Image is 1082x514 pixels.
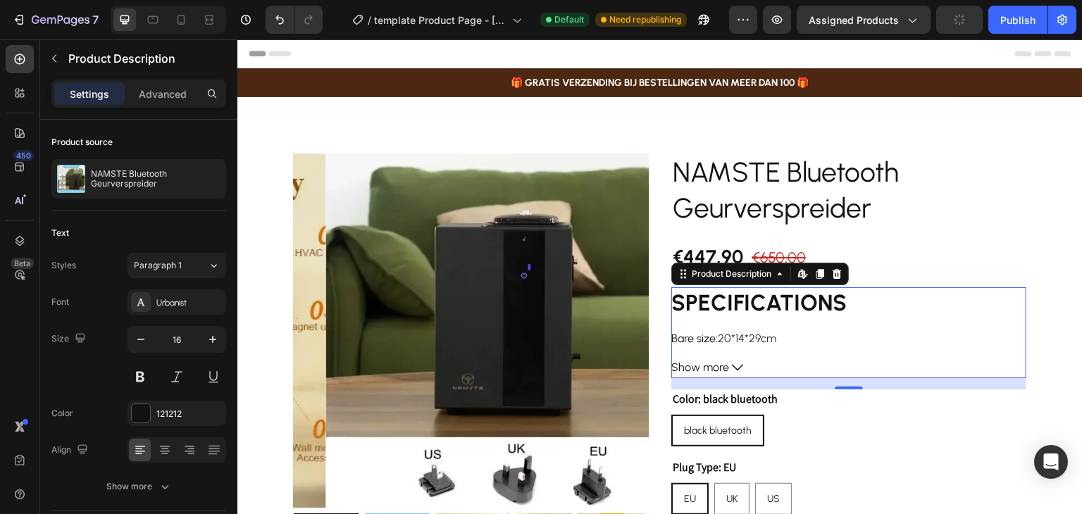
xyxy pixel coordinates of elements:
[266,6,323,34] div: Undo/Redo
[13,150,34,161] div: 450
[51,296,69,308] div: Font
[51,474,226,499] button: Show more
[1000,13,1036,27] div: Publish
[489,453,500,465] span: UK
[237,39,1082,514] iframe: Design area
[70,87,109,101] p: Settings
[91,169,220,189] p: NAMSTE Bluetooth Geurverspreider
[434,199,507,237] div: €447,90
[139,87,187,101] p: Advanced
[447,385,514,397] span: black bluetooth
[434,250,609,277] h1: SPECIFICATIONS
[434,292,478,306] span: Bare size
[447,453,459,465] span: EU
[51,407,73,420] div: Color
[809,13,899,27] span: Assigned Products
[68,50,220,67] p: Product Description
[452,228,537,241] div: Product Description
[434,318,789,339] button: Show more
[434,292,539,306] p: :
[51,259,76,272] div: Styles
[368,13,371,27] span: /
[92,11,99,28] p: 7
[513,203,570,233] div: €650,00
[6,6,105,34] button: 7
[480,292,539,306] span: 20*14*29cm
[51,227,69,239] div: Text
[434,350,542,370] legend: Color: black bluetooth
[988,6,1047,34] button: Publish
[51,136,113,149] div: Product source
[374,13,506,27] span: template Product Page - [DATE] 15:10:27
[434,318,492,339] span: Show more
[434,418,500,438] legend: Plug Type: EU
[51,330,89,349] div: Size
[128,253,226,278] button: Paragraph 1
[609,13,681,26] span: Need republishing
[1034,445,1068,479] div: Open Intercom Messenger
[156,408,223,420] div: 121212
[554,13,584,26] span: Default
[106,479,172,494] div: Show more
[797,6,931,34] button: Assigned Products
[530,453,542,465] span: US
[51,441,91,460] div: Align
[57,165,85,193] img: product feature img
[434,114,789,188] h2: NAMSTE Bluetooth Geurverspreider
[156,296,223,309] div: Urbanist
[11,258,34,269] div: Beta
[134,259,182,272] span: Paragraph 1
